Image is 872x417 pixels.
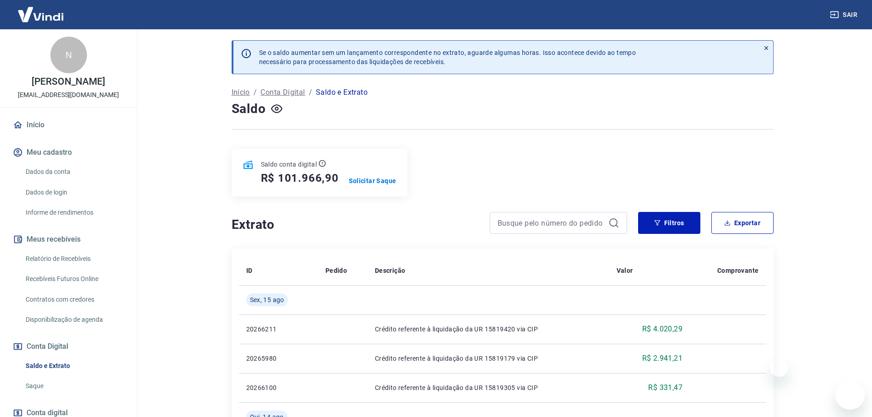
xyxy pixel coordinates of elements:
p: R$ 2.941,21 [642,353,682,364]
a: Dados da conta [22,162,126,181]
a: Início [232,87,250,98]
p: 20266211 [246,325,311,334]
a: Contratos com credores [22,290,126,309]
a: Recebíveis Futuros Online [22,270,126,288]
p: R$ 331,47 [648,382,682,393]
button: Filtros [638,212,700,234]
a: Relatório de Recebíveis [22,249,126,268]
h4: Saldo [232,100,266,118]
p: Pedido [325,266,347,275]
a: Informe de rendimentos [22,203,126,222]
p: / [254,87,257,98]
p: R$ 4.020,29 [642,324,682,335]
p: Comprovante [717,266,758,275]
a: Disponibilização de agenda [22,310,126,329]
a: Início [11,115,126,135]
p: / [309,87,312,98]
button: Exportar [711,212,774,234]
a: Dados de login [22,183,126,202]
a: Saldo e Extrato [22,357,126,375]
p: Saldo e Extrato [316,87,368,98]
h5: R$ 101.966,90 [261,171,339,185]
button: Meus recebíveis [11,229,126,249]
p: Se o saldo aumentar sem um lançamento correspondente no extrato, aguarde algumas horas. Isso acon... [259,48,636,66]
span: Sex, 15 ago [250,295,284,304]
a: Conta Digital [260,87,305,98]
a: Solicitar Saque [349,176,396,185]
p: 20266100 [246,383,311,392]
button: Sair [828,6,861,23]
p: ID [246,266,253,275]
p: Crédito referente à liquidação da UR 15819179 via CIP [375,354,602,363]
img: Vindi [11,0,70,28]
h4: Extrato [232,216,479,234]
button: Meu cadastro [11,142,126,162]
div: N [50,37,87,73]
input: Busque pelo número do pedido [498,216,605,230]
p: Crédito referente à liquidação da UR 15819420 via CIP [375,325,602,334]
a: Saque [22,377,126,395]
iframe: Botão para abrir a janela de mensagens [835,380,865,410]
button: Conta Digital [11,336,126,357]
p: Saldo conta digital [261,160,317,169]
p: [EMAIL_ADDRESS][DOMAIN_NAME] [18,90,119,100]
p: 20265980 [246,354,311,363]
p: Descrição [375,266,406,275]
p: Valor [617,266,633,275]
iframe: Fechar mensagem [770,358,788,377]
p: [PERSON_NAME] [32,77,105,87]
p: Crédito referente à liquidação da UR 15819305 via CIP [375,383,602,392]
